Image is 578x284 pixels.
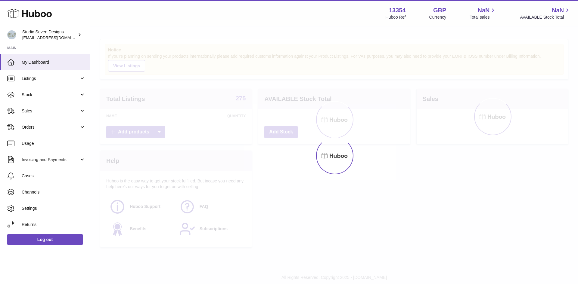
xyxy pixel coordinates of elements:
[429,14,446,20] div: Currency
[470,6,496,20] a: NaN Total sales
[520,6,571,20] a: NaN AVAILABLE Stock Total
[433,6,446,14] strong: GBP
[22,92,79,98] span: Stock
[22,124,79,130] span: Orders
[22,173,85,179] span: Cases
[22,60,85,65] span: My Dashboard
[22,189,85,195] span: Channels
[22,157,79,163] span: Invoicing and Payments
[22,206,85,211] span: Settings
[22,29,76,41] div: Studio Seven Designs
[552,6,564,14] span: NaN
[477,6,489,14] span: NaN
[22,76,79,81] span: Listings
[389,6,406,14] strong: 13354
[7,30,16,39] img: contact.studiosevendesigns@gmail.com
[22,35,89,40] span: [EMAIL_ADDRESS][DOMAIN_NAME]
[22,141,85,146] span: Usage
[7,234,83,245] a: Log out
[22,108,79,114] span: Sales
[520,14,571,20] span: AVAILABLE Stock Total
[470,14,496,20] span: Total sales
[22,222,85,228] span: Returns
[386,14,406,20] div: Huboo Ref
